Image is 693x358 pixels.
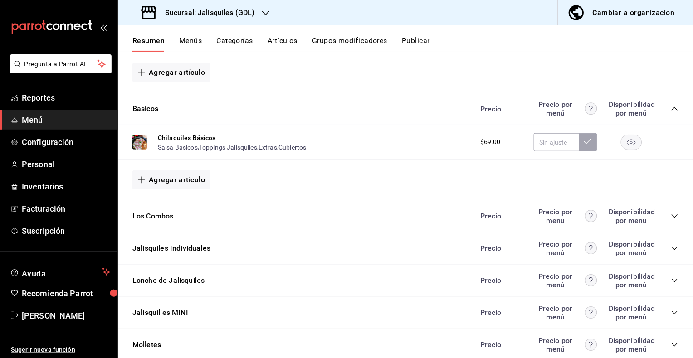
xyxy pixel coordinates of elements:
[132,36,165,52] button: Resumen
[24,59,98,69] span: Pregunta a Parrot AI
[534,240,597,257] div: Precio por menú
[480,137,501,147] span: $69.00
[22,287,110,300] span: Recomienda Parrot
[132,276,205,286] button: Lonche de Jalisquiles
[609,100,654,117] div: Disponibilidad por menú
[217,36,254,52] button: Categorías
[158,133,216,142] button: Chilaquiles Básicos
[609,240,654,257] div: Disponibilidad por menú
[132,243,210,254] button: Jalisquiles Individuales
[179,36,202,52] button: Menús
[471,340,529,349] div: Precio
[471,308,529,317] div: Precio
[22,114,110,126] span: Menú
[534,100,597,117] div: Precio por menú
[158,7,255,18] h3: Sucursal: Jalisquiles (GDL)
[132,135,147,150] img: Preview
[609,304,654,321] div: Disponibilidad por menú
[609,336,654,353] div: Disponibilidad por menú
[609,208,654,225] div: Disponibilidad por menú
[671,277,678,284] button: collapse-category-row
[132,104,158,114] button: Básicos
[22,92,110,104] span: Reportes
[593,6,675,19] div: Cambiar a organización
[10,54,112,73] button: Pregunta a Parrot AI
[534,133,579,151] input: Sin ajuste
[22,266,98,277] span: Ayuda
[671,245,678,252] button: collapse-category-row
[22,225,110,237] span: Suscripción
[402,36,430,52] button: Publicar
[22,203,110,215] span: Facturación
[199,143,257,152] button: Toppings Jalisquiles
[471,212,529,220] div: Precio
[22,180,110,193] span: Inventarios
[671,309,678,316] button: collapse-category-row
[132,340,161,350] button: Molletes
[259,143,277,152] button: Extras
[671,341,678,348] button: collapse-category-row
[534,304,597,321] div: Precio por menú
[158,143,198,152] button: Salsa Básicos
[534,208,597,225] div: Precio por menú
[132,36,693,52] div: navigation tabs
[132,63,210,82] button: Agregar artículo
[312,36,387,52] button: Grupos modificadores
[6,66,112,75] a: Pregunta a Parrot AI
[268,36,298,52] button: Artículos
[132,211,174,222] button: Los Combos
[158,142,307,152] div: , , ,
[471,276,529,285] div: Precio
[278,143,306,152] button: Cubiertos
[132,170,210,189] button: Agregar artículo
[671,213,678,220] button: collapse-category-row
[22,158,110,170] span: Personal
[22,136,110,148] span: Configuración
[22,310,110,322] span: [PERSON_NAME]
[471,244,529,252] div: Precio
[534,272,597,289] div: Precio por menú
[609,272,654,289] div: Disponibilidad por menú
[100,24,107,31] button: open_drawer_menu
[11,345,110,354] span: Sugerir nueva función
[534,336,597,353] div: Precio por menú
[132,308,188,318] button: Jalisquilies MINI
[471,105,529,113] div: Precio
[671,105,678,112] button: collapse-category-row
